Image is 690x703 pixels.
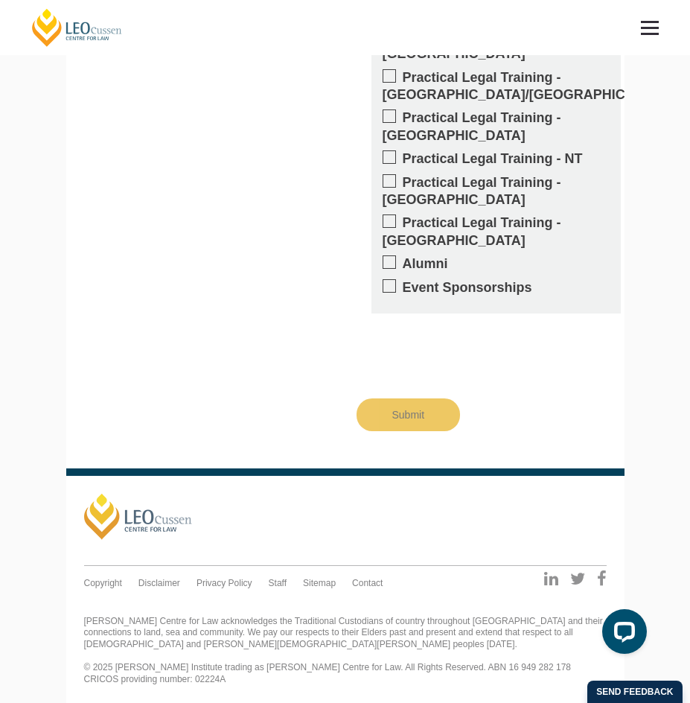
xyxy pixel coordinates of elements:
[383,109,610,144] label: Practical Legal Training - [GEOGRAPHIC_DATA]
[138,578,180,590] a: Disclaimer
[590,603,653,666] iframe: LiveChat chat widget
[84,616,607,686] div: [PERSON_NAME] Centre for Law acknowledges the Traditional Custodians of country throughout [GEOGR...
[383,279,610,296] label: Event Sponsorships
[383,214,610,249] label: Practical Legal Training - [GEOGRAPHIC_DATA]
[84,578,122,590] a: Copyright
[352,578,383,590] a: Contact
[383,255,610,273] label: Alumni
[357,398,461,431] input: Submit
[269,578,287,590] a: Staff
[383,174,610,209] label: Practical Legal Training - [GEOGRAPHIC_DATA]
[357,325,583,384] iframe: reCAPTCHA
[84,494,192,540] a: [PERSON_NAME]
[30,7,124,48] a: [PERSON_NAME] Centre for Law
[197,578,252,590] a: Privacy Policy
[383,69,610,104] label: Practical Legal Training - [GEOGRAPHIC_DATA]/[GEOGRAPHIC_DATA]
[383,150,610,168] label: Practical Legal Training - NT
[303,578,336,590] a: Sitemap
